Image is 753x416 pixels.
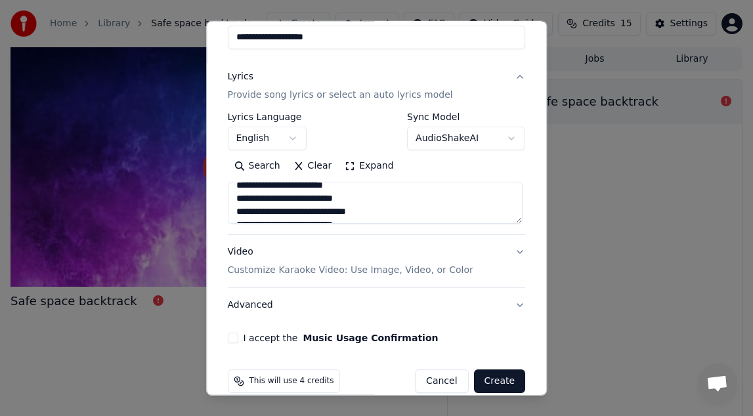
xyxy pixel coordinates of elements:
[415,369,468,393] button: Cancel
[228,112,307,121] label: Lyrics Language
[228,156,287,177] button: Search
[303,333,439,343] button: I accept the
[338,156,400,177] button: Expand
[228,264,473,277] p: Customize Karaoke Video: Use Image, Video, or Color
[228,70,253,83] div: Lyrics
[249,376,334,386] span: This will use 4 credits
[228,112,526,234] div: LyricsProvide song lyrics or select an auto lyrics model
[228,235,526,287] button: VideoCustomize Karaoke Video: Use Image, Video, or Color
[228,288,526,322] button: Advanced
[228,245,473,277] div: Video
[228,60,526,112] button: LyricsProvide song lyrics or select an auto lyrics model
[474,369,526,393] button: Create
[287,156,339,177] button: Clear
[228,89,453,102] p: Provide song lyrics or select an auto lyrics model
[407,112,525,121] label: Sync Model
[244,333,439,343] label: I accept the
